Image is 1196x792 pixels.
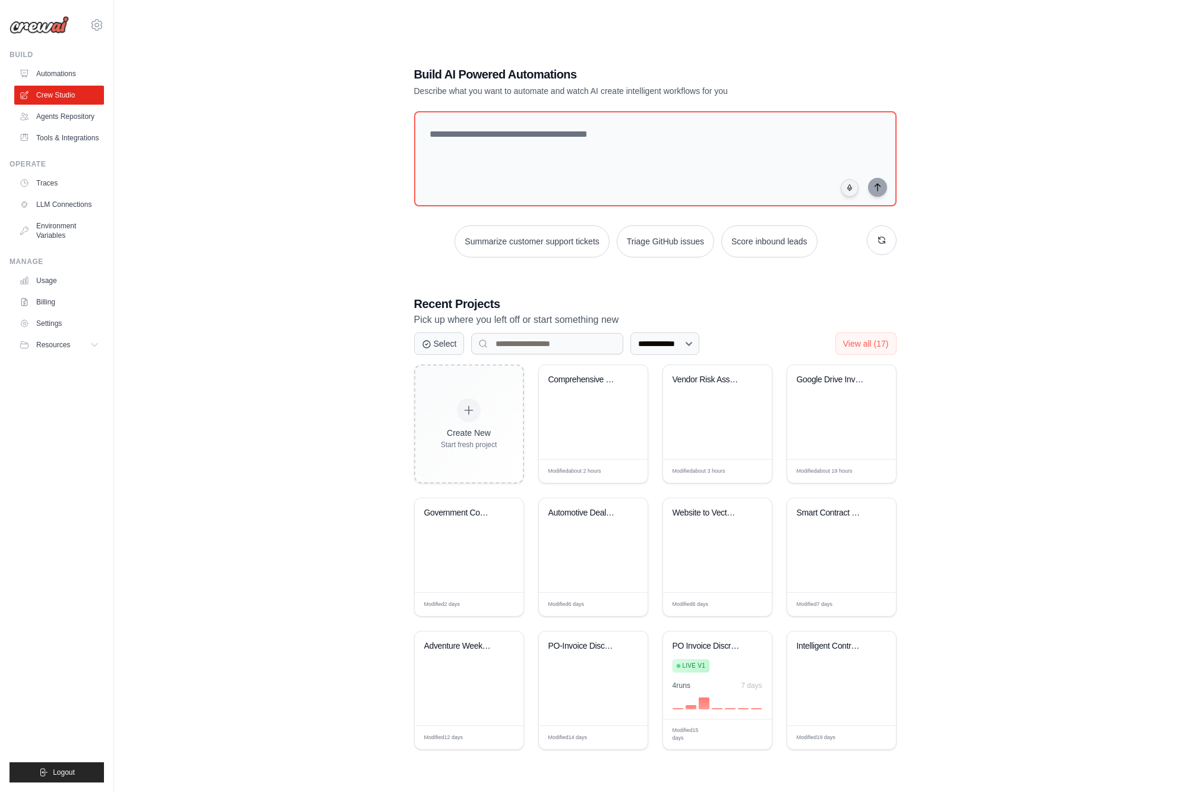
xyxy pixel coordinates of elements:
[843,339,889,348] span: View all (17)
[709,730,739,739] div: Manage deployment
[455,225,609,257] button: Summarize customer support tickets
[867,467,878,476] span: Edit
[14,64,104,83] a: Automations
[673,695,762,709] div: Activity over last 7 days
[721,225,818,257] button: Score inbound leads
[673,681,691,690] div: 4 run s
[797,375,869,385] div: Google Drive Invoice Processor
[841,179,859,197] button: Click to speak your automation idea
[797,641,869,652] div: Intelligent Contract Management & Negotiation System
[673,508,744,518] div: Website to Vector Database Pipeline
[424,508,496,518] div: Government Contracting Opportunity Matcher
[424,641,496,652] div: Adventure Weekend Trip Planner
[725,708,736,709] div: Day 5: 0 executions
[441,440,497,450] div: Start fresh project
[414,85,813,97] p: Describe what you want to automate and watch AI create intelligent workflows for you
[10,762,104,782] button: Logout
[743,467,753,476] span: Edit
[14,107,104,126] a: Agents Repository
[797,508,869,518] div: Smart Contract Review & Negotiation System
[548,508,620,518] div: Automotive Dealership Intelligence System
[673,727,709,743] span: Modified 15 days
[738,708,749,709] div: Day 6: 0 executions
[10,16,69,34] img: Logo
[751,708,762,709] div: Day 7: 0 executions
[548,734,588,742] span: Modified 14 days
[10,159,104,169] div: Operate
[683,661,705,671] span: Live v1
[619,600,629,609] span: Edit
[673,467,725,476] span: Modified about 3 hours
[53,768,75,777] span: Logout
[424,734,463,742] span: Modified 12 days
[686,705,696,709] div: Day 2: 1 executions
[835,332,897,355] button: View all (17)
[743,730,753,739] span: Edit
[797,601,833,609] span: Modified 7 days
[619,467,629,476] span: Edit
[548,467,601,476] span: Modified about 2 hours
[617,225,714,257] button: Triage GitHub issues
[743,600,753,609] span: Edit
[867,600,878,609] span: Edit
[673,375,744,385] div: Vendor Risk Assessment & Research Automation
[867,733,878,742] span: Edit
[495,733,505,742] span: Edit
[14,128,104,147] a: Tools & Integrations
[548,601,585,609] span: Modified 6 days
[867,225,897,255] button: Get new suggestions
[414,312,897,328] p: Pick up where you left off or start something new
[14,86,104,105] a: Crew Studio
[673,601,709,609] span: Modified 6 days
[36,340,70,350] span: Resources
[14,314,104,333] a: Settings
[495,600,505,609] span: Edit
[709,730,730,739] span: Manage
[441,427,497,439] div: Create New
[548,641,620,652] div: PO-Invoice Discrepancy Analysis & Gmail Reporting
[14,271,104,290] a: Usage
[741,681,762,690] div: 7 days
[797,467,853,476] span: Modified about 19 hours
[673,641,744,652] div: PO Invoice Discrepancy Analyzer
[14,335,104,354] button: Resources
[797,734,836,742] span: Modified 19 days
[424,601,460,609] span: Modified 2 days
[414,296,897,312] h3: Recent Projects
[414,66,813,83] h1: Build AI Powered Automations
[14,293,104,312] a: Billing
[619,733,629,742] span: Edit
[10,50,104,59] div: Build
[14,216,104,245] a: Environment Variables
[673,708,683,709] div: Day 1: 0 executions
[14,174,104,193] a: Traces
[548,375,620,385] div: Comprehensive Vendor Due Diligence Automation
[414,332,465,355] button: Select
[10,257,104,266] div: Manage
[699,697,709,709] div: Day 3: 3 executions
[14,195,104,214] a: LLM Connections
[712,708,722,709] div: Day 4: 0 executions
